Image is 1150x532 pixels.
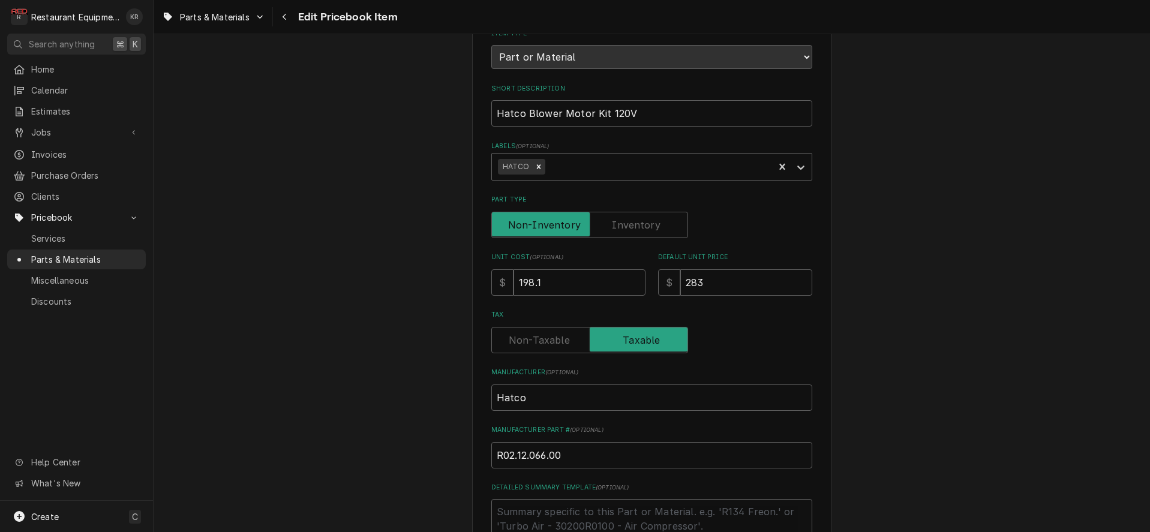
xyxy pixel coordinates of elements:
a: Invoices [7,145,146,164]
button: Search anything⌘K [7,34,146,55]
button: Navigate back [275,7,295,26]
span: What's New [31,477,139,489]
div: HATCO [498,159,532,175]
a: Home [7,59,146,79]
label: Manufacturer [491,368,812,377]
span: Pricebook [31,211,122,224]
a: Go to Jobs [7,122,146,142]
label: Labels [491,142,812,151]
div: R [11,8,28,25]
span: Edit Pricebook Item [295,9,398,25]
label: Default Unit Price [658,253,812,262]
div: $ [491,269,514,296]
span: Help Center [31,456,139,468]
a: Go to Parts & Materials [157,7,270,27]
span: C [132,510,138,523]
div: Default Unit Price [658,253,812,295]
a: Estimates [7,101,146,121]
span: Clients [31,190,140,203]
span: Parts & Materials [31,253,140,266]
a: Services [7,229,146,248]
label: Short Description [491,84,812,94]
a: Miscellaneous [7,270,146,290]
a: Discounts [7,291,146,311]
span: ( optional ) [596,484,629,491]
span: ( optional ) [570,426,603,433]
div: Part Type [491,195,812,238]
div: KR [126,8,143,25]
div: Tax [491,310,812,353]
div: Kelli Robinette's Avatar [126,8,143,25]
span: Miscellaneous [31,274,140,287]
div: Manufacturer [491,368,812,410]
span: ⌘ [116,38,124,50]
span: Purchase Orders [31,169,140,182]
a: Parts & Materials [7,250,146,269]
span: Services [31,232,140,245]
a: Go to Help Center [7,452,146,472]
div: $ [658,269,680,296]
div: Restaurant Equipment Diagnostics's Avatar [11,8,28,25]
span: Estimates [31,105,140,118]
span: Create [31,512,59,522]
span: Discounts [31,295,140,308]
label: Manufacturer Part # [491,425,812,435]
span: Invoices [31,148,140,161]
span: Search anything [29,38,95,50]
div: Restaurant Equipment Diagnostics [31,11,119,23]
a: Calendar [7,80,146,100]
a: Clients [7,187,146,206]
span: ( optional ) [545,369,579,375]
a: Go to What's New [7,473,146,493]
div: Unit Cost [491,253,645,295]
span: Parts & Materials [180,11,250,23]
span: ( optional ) [530,254,563,260]
a: Purchase Orders [7,166,146,185]
span: Home [31,63,140,76]
div: Remove HATCO [532,159,545,175]
span: Jobs [31,126,122,139]
div: Manufacturer Part # [491,425,812,468]
label: Tax [491,310,812,320]
input: Name used to describe this Part or Material [491,100,812,127]
span: ( optional ) [516,143,550,149]
div: Labels [491,142,812,181]
label: Detailed Summary Template [491,483,812,492]
div: Short Description [491,84,812,127]
span: Calendar [31,84,140,97]
label: Part Type [491,195,812,205]
div: Item Type [491,29,812,69]
a: Go to Pricebook [7,208,146,227]
label: Unit Cost [491,253,645,262]
span: K [133,38,138,50]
